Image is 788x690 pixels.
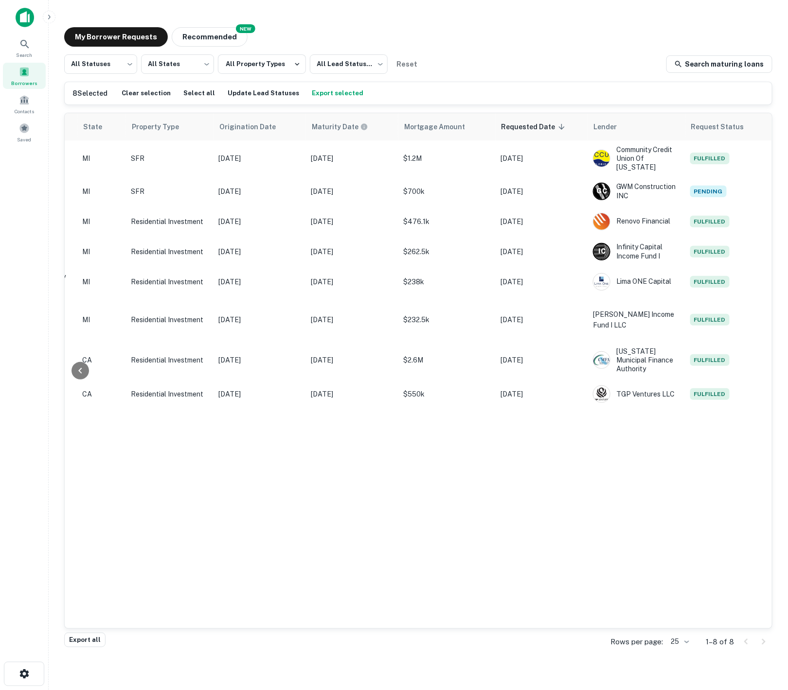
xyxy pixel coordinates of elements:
[403,389,491,399] p: $550k
[739,612,788,659] iframe: Chat Widget
[597,186,607,196] p: G C
[219,121,288,133] span: Origination Date
[593,385,681,403] div: TGP Ventures LLC
[501,355,583,365] p: [DATE]
[17,51,33,59] span: Search
[181,86,217,101] button: Select all
[11,79,37,87] span: Borrowers
[311,314,394,325] p: [DATE]
[3,63,46,89] a: Borrowers
[312,121,358,132] h6: Maturity Date
[403,246,491,257] p: $262.5k
[593,150,610,167] img: picture
[666,55,772,73] a: Search maturing loans
[64,27,168,47] button: My Borrower Requests
[501,186,583,197] p: [DATE]
[16,8,34,27] img: capitalize-icon.png
[82,389,121,399] p: CA
[3,34,46,61] a: Search
[404,121,478,133] span: Mortgage Amount
[690,354,730,366] span: Fulfilled
[83,121,115,133] span: State
[403,276,491,287] p: $238k
[690,186,727,197] span: Pending
[218,216,301,227] p: [DATE]
[310,52,388,77] div: All Lead Statuses
[141,52,214,77] div: All States
[82,216,121,227] p: MI
[403,186,491,197] p: $700k
[690,388,730,400] span: Fulfilled
[236,24,255,33] div: NEW
[501,389,583,399] p: [DATE]
[64,52,137,77] div: All Statuses
[119,86,173,101] button: Clear selection
[218,246,301,257] p: [DATE]
[311,389,394,399] p: [DATE]
[82,314,121,325] p: MI
[403,216,491,227] p: $476.1k
[82,276,121,287] p: MI
[218,54,306,74] button: All Property Types
[82,246,121,257] p: MI
[667,635,691,649] div: 25
[501,216,583,227] p: [DATE]
[598,246,605,257] p: I C
[225,86,302,101] button: Update Lead Statuses
[593,182,681,200] div: GWM Construction INC
[690,153,730,164] span: Fulfilled
[690,314,730,326] span: Fulfilled
[3,119,46,145] a: Saved
[690,276,730,288] span: Fulfilled
[172,27,248,47] button: Recommended
[311,186,394,197] p: [DATE]
[218,389,301,399] p: [DATE]
[72,88,107,99] h6: 8 Selected
[311,153,394,164] p: [DATE]
[218,355,301,365] p: [DATE]
[593,352,610,368] img: picture
[501,153,583,164] p: [DATE]
[403,153,491,164] p: $1.2M
[496,113,588,140] th: Requested Date
[82,153,121,164] p: MI
[218,314,301,325] p: [DATE]
[3,91,46,117] div: Contacts
[501,246,583,257] p: [DATE]
[690,246,730,258] span: Fulfilled
[82,186,121,197] p: MI
[82,355,121,365] p: CA
[690,216,730,227] span: Fulfilled
[131,153,209,164] p: SFR
[132,121,192,133] span: Property Type
[311,355,394,365] p: [DATE]
[594,121,630,133] span: Lender
[131,355,209,365] p: Residential Investment
[593,347,681,374] div: [US_STATE] Municipal Finance Authority
[214,113,306,140] th: Origination Date
[309,86,366,101] button: Export selected
[15,107,34,115] span: Contacts
[593,274,610,290] img: picture
[131,216,209,227] p: Residential Investment
[131,389,209,399] p: Residential Investment
[691,121,757,133] span: Request Status
[593,213,681,230] div: Renovo Financial
[311,216,394,227] p: [DATE]
[218,276,301,287] p: [DATE]
[685,113,773,140] th: Request Status
[311,276,394,287] p: [DATE]
[64,633,106,647] button: Export all
[398,113,496,140] th: Mortgage Amount
[392,54,423,74] button: Reset
[588,113,685,140] th: Lender
[126,113,214,140] th: Property Type
[593,309,681,330] p: [PERSON_NAME] Income Fund I LLC
[593,145,681,172] div: Community Credit Union Of [US_STATE]
[77,113,126,140] th: State
[501,276,583,287] p: [DATE]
